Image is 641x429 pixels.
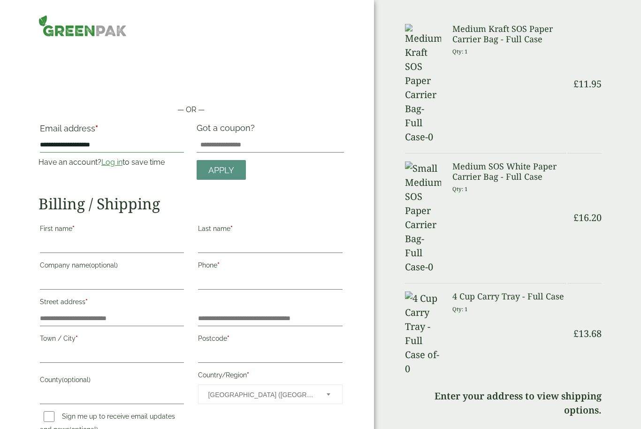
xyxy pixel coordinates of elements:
[198,259,342,275] label: Phone
[197,123,259,138] label: Got a coupon?
[208,385,313,405] span: United Kingdom (UK)
[573,211,602,224] bdi: 16.20
[198,222,342,238] label: Last name
[89,261,118,269] span: (optional)
[38,195,344,213] h2: Billing / Shipping
[198,384,342,404] span: Country/Region
[40,124,184,138] label: Email address
[452,185,468,192] small: Qty: 1
[405,161,441,274] img: Small Medium SOS Paper Carrier Bag-Full Case-0
[452,161,566,182] h3: Medium SOS White Paper Carrier Bag - Full Case
[573,211,579,224] span: £
[76,335,78,342] abbr: required
[227,335,229,342] abbr: required
[85,298,88,306] abbr: required
[197,160,246,180] a: Apply
[40,259,184,275] label: Company name
[452,24,566,44] h3: Medium Kraft SOS Paper Carrier Bag - Full Case
[101,158,122,167] a: Log in
[573,327,602,340] bdi: 13.68
[38,74,344,93] iframe: Secure payment button frame
[208,165,234,176] span: Apply
[573,77,602,90] bdi: 11.95
[247,371,249,379] abbr: required
[405,24,441,144] img: Medium Kraft SOS Paper Carrier Bag-Full Case-0
[573,327,579,340] span: £
[38,157,185,168] p: Have an account? to save time
[230,225,233,232] abbr: required
[452,48,468,55] small: Qty: 1
[38,15,127,37] img: GreenPak Supplies
[62,376,91,383] span: (optional)
[217,261,220,269] abbr: required
[452,291,566,302] h3: 4 Cup Carry Tray - Full Case
[38,104,344,115] p: — OR —
[40,222,184,238] label: First name
[44,411,54,422] input: Sign me up to receive email updates and news(optional)
[95,123,98,133] abbr: required
[405,291,441,376] img: 4 Cup Carry Tray -Full Case of-0
[452,306,468,313] small: Qty: 1
[198,368,342,384] label: Country/Region
[72,225,75,232] abbr: required
[198,332,342,348] label: Postcode
[573,77,579,90] span: £
[40,332,184,348] label: Town / City
[40,373,184,389] label: County
[405,385,602,421] td: Enter your address to view shipping options.
[40,295,184,311] label: Street address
